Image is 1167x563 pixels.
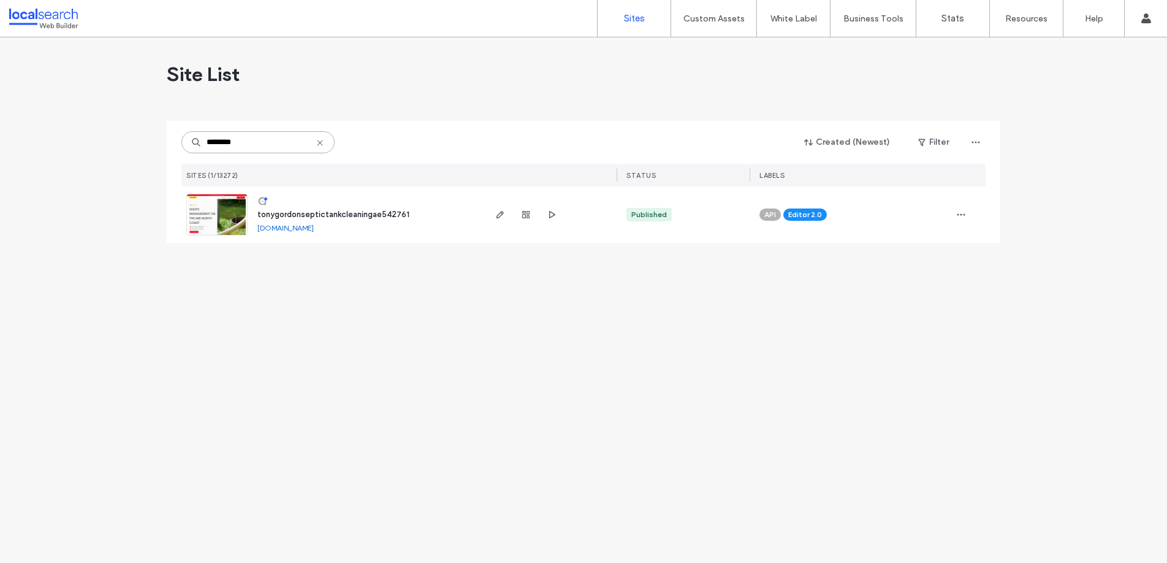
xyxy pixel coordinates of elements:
[167,62,240,86] span: Site List
[770,13,817,24] label: White Label
[941,13,964,24] label: Stats
[759,171,785,180] span: LABELS
[626,171,656,180] span: STATUS
[186,171,238,180] span: SITES (1/13272)
[631,209,667,220] div: Published
[1005,13,1047,24] label: Resources
[1085,13,1103,24] label: Help
[843,13,903,24] label: Business Tools
[624,13,645,24] label: Sites
[683,13,745,24] label: Custom Assets
[257,210,409,219] a: tonygordonseptictankcleaningae542761
[906,132,961,152] button: Filter
[28,9,53,20] span: Help
[794,132,901,152] button: Created (Newest)
[764,209,776,220] span: API
[788,209,822,220] span: Editor 2.0
[257,223,314,232] a: [DOMAIN_NAME]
